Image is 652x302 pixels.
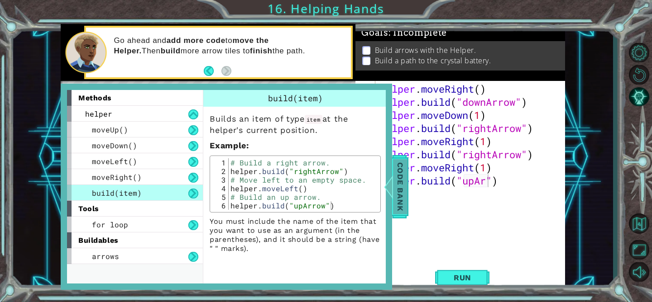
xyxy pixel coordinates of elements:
span: moveUp() [92,125,128,134]
button: Level Options [626,43,652,62]
span: moveRight() [92,172,142,182]
strong: move the Helper. [114,36,268,55]
button: Back to Map [626,210,652,236]
p: Build arrows with the Helper. [375,45,476,55]
button: Maximize Browser [626,240,652,260]
div: 6 [212,201,229,210]
div: 1 [212,158,229,167]
span: methods [78,94,112,102]
strong: : [210,141,249,150]
div: 5 [212,193,229,201]
span: helper [85,109,112,118]
a: Back to Map [626,209,652,239]
button: Next [221,66,231,76]
button: Restart Level [626,65,652,85]
div: build(item) [203,90,387,107]
code: item [305,115,322,124]
div: 4 [212,184,229,193]
span: for loop [92,220,128,229]
span: Goals [361,27,447,38]
span: build(item) [268,93,323,104]
span: moveDown() [92,141,137,150]
button: Back [204,66,221,76]
button: Shift+Enter: Run current code. [435,267,489,288]
button: AI Hint [626,87,652,107]
p: Build a path to the crystal battery. [375,56,491,66]
span: Code Bank [393,159,407,214]
span: Example [210,141,246,150]
span: Run [445,273,480,282]
span: arrows [92,251,119,261]
div: 3 [212,175,229,184]
span: buildables [78,236,119,245]
p: Go ahead and to Then more arrow tiles to the path. [114,36,344,56]
strong: build [161,47,181,55]
div: 2 [212,167,229,175]
span: : Incomplete [388,27,447,38]
p: You must include the name of the item that you want to use as an argument (in the parentheses), a... [210,217,381,253]
strong: finish [250,47,273,55]
strong: add more code [167,36,225,45]
span: moveLeft() [92,156,137,166]
div: buildables [67,232,203,248]
div: methods [67,90,203,106]
span: build(item) [92,188,142,198]
button: Mute [626,262,652,282]
div: 1 [357,82,375,95]
p: Builds an item of type at the helper's current position. [210,113,381,136]
span: tools [78,204,99,213]
div: tools [67,201,203,217]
